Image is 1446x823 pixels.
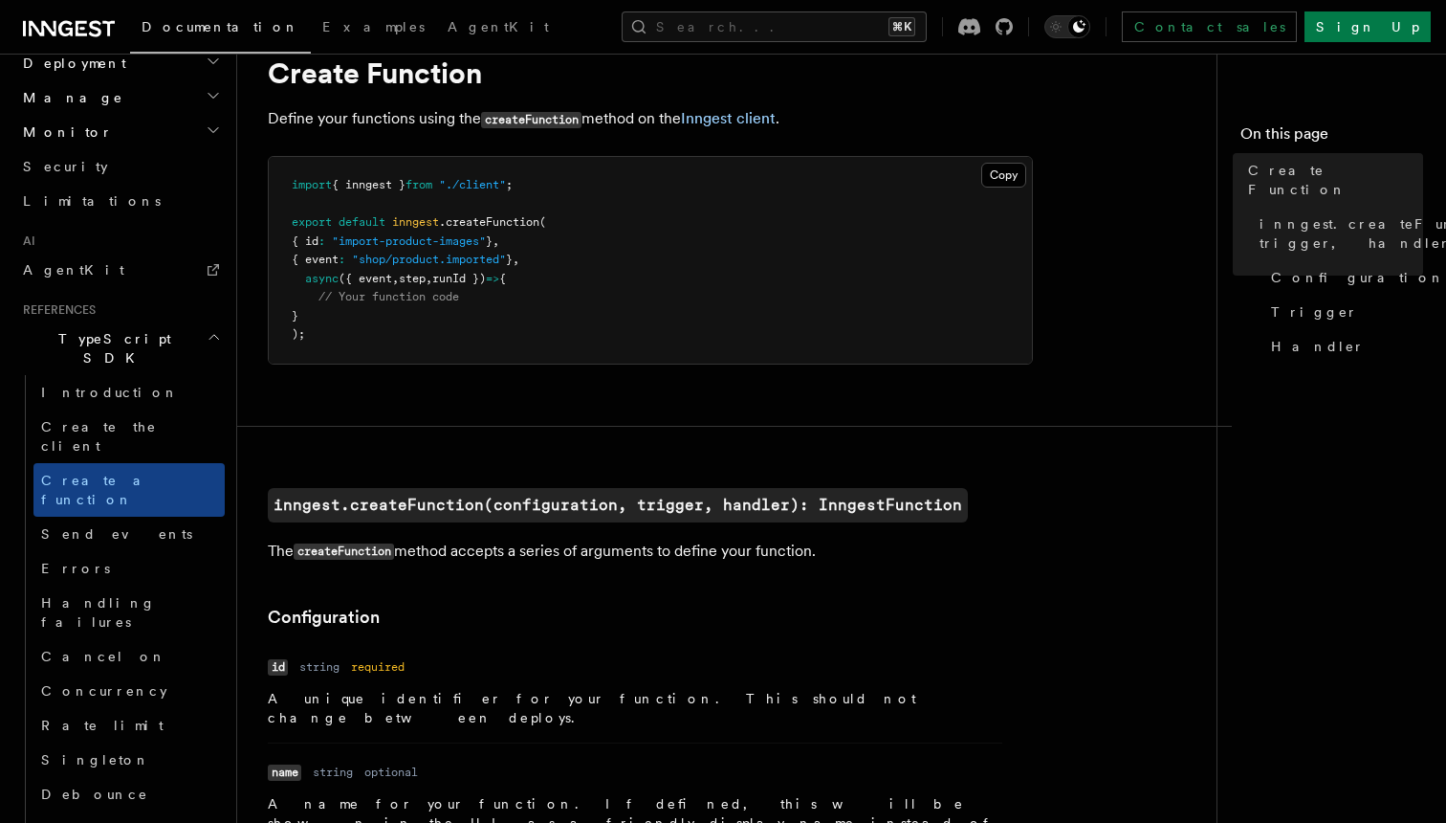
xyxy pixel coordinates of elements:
[268,689,1002,727] p: A unique identifier for your function. This should not change between deploys.
[268,488,968,523] a: inngest.createFunction(configuration, trigger, handler): InngestFunction
[1252,207,1423,260] a: inngest.createFunction(configuration, trigger, handler): InngestFunction
[33,639,225,674] a: Cancel on
[33,777,225,812] a: Debounce
[399,272,426,285] span: step
[268,56,1033,90] h1: Create Function
[439,215,539,229] span: .createFunction
[352,253,506,266] span: "shop/product.imported"
[33,517,225,551] a: Send events
[15,302,96,318] span: References
[1122,11,1297,42] a: Contact sales
[41,649,166,664] span: Cancel on
[622,11,927,42] button: Search...⌘K
[332,234,486,248] span: "import-product-images"
[15,54,126,73] span: Deployment
[41,718,164,733] span: Rate limit
[448,19,549,34] span: AgentKit
[1271,302,1358,322] span: Trigger
[23,193,161,209] span: Limitations
[15,184,225,218] a: Limitations
[15,322,225,375] button: TypeScript SDK
[33,586,225,639] a: Handling failures
[15,253,225,287] a: AgentKit
[513,253,519,266] span: ,
[539,215,546,229] span: (
[299,659,340,675] dd: string
[41,595,156,630] span: Handling failures
[292,178,332,191] span: import
[41,683,167,699] span: Concurrency
[1271,337,1365,356] span: Handler
[506,178,513,191] span: ;
[33,463,225,517] a: Create a function
[318,234,325,248] span: :
[33,743,225,777] a: Singleton
[268,659,288,676] code: id
[1263,260,1423,295] a: Configuration
[439,178,506,191] span: "./client"
[292,327,305,341] span: );
[1263,329,1423,364] a: Handler
[33,551,225,586] a: Errors
[33,708,225,743] a: Rate limit
[981,163,1026,188] button: Copy
[339,215,385,229] span: default
[130,6,311,54] a: Documentation
[15,80,225,115] button: Manage
[1240,122,1423,153] h4: On this page
[1044,15,1090,38] button: Toggle dark mode
[681,109,776,127] a: Inngest client
[15,122,113,142] span: Monitor
[292,234,318,248] span: { id
[23,262,124,278] span: AgentKit
[318,290,459,303] span: // Your function code
[268,105,1033,133] p: Define your functions using the method on the .
[41,473,155,507] span: Create a function
[311,6,436,52] a: Examples
[888,17,915,36] kbd: ⌘K
[15,88,123,107] span: Manage
[142,19,299,34] span: Documentation
[268,765,301,781] code: name
[294,544,394,560] code: createFunction
[432,272,486,285] span: runId })
[1271,268,1445,287] span: Configuration
[426,272,432,285] span: ,
[506,253,513,266] span: }
[332,178,405,191] span: { inngest }
[41,419,157,454] span: Create the client
[1304,11,1431,42] a: Sign Up
[339,272,392,285] span: ({ event
[364,765,418,780] dd: optional
[33,375,225,410] a: Introduction
[339,253,345,266] span: :
[1240,153,1423,207] a: Create Function
[33,674,225,708] a: Concurrency
[499,272,506,285] span: {
[305,272,339,285] span: async
[41,526,192,542] span: Send events
[493,234,499,248] span: ,
[15,115,225,149] button: Monitor
[15,234,35,249] span: AI
[436,6,560,52] a: AgentKit
[322,19,425,34] span: Examples
[41,561,110,576] span: Errors
[268,604,380,631] a: Configuration
[41,752,150,767] span: Singleton
[15,149,225,184] a: Security
[33,410,225,463] a: Create the client
[41,385,179,400] span: Introduction
[313,765,353,780] dd: string
[292,215,332,229] span: export
[405,178,432,191] span: from
[292,253,339,266] span: { event
[351,659,405,675] dd: required
[1248,161,1423,199] span: Create Function
[292,309,298,323] span: }
[41,787,148,802] span: Debounce
[268,538,1033,566] p: The method accepts a series of arguments to define your function.
[486,234,493,248] span: }
[481,112,581,128] code: createFunction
